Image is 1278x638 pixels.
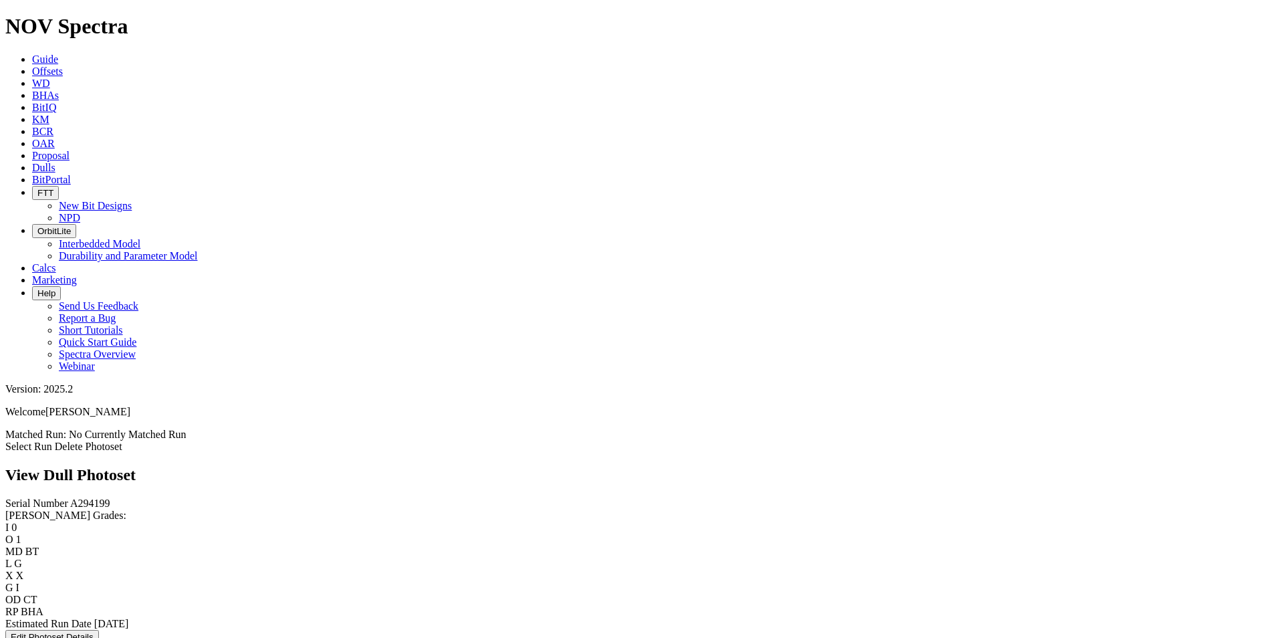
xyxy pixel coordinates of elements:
[16,582,19,593] span: I
[32,54,58,65] a: Guide
[5,522,9,533] label: I
[32,138,55,149] a: OAR
[5,429,66,440] span: Matched Run:
[32,90,59,101] a: BHAs
[37,188,53,198] span: FTT
[55,441,122,452] a: Delete Photoset
[70,498,110,509] span: A294199
[16,570,24,581] span: X
[5,498,68,509] label: Serial Number
[59,212,80,223] a: NPD
[59,348,136,360] a: Spectra Overview
[59,200,132,211] a: New Bit Designs
[5,546,23,557] label: MD
[5,558,11,569] label: L
[5,594,21,605] label: OD
[32,186,59,200] button: FTT
[32,114,49,125] a: KM
[14,558,22,569] span: G
[32,126,53,137] a: BCR
[5,582,13,593] label: G
[32,174,71,185] a: BitPortal
[32,66,63,77] a: Offsets
[21,606,43,617] span: BHA
[5,14,1273,39] h1: NOV Spectra
[59,300,138,312] a: Send Us Feedback
[25,546,39,557] span: BT
[32,286,61,300] button: Help
[5,466,1273,484] h2: View Dull Photoset
[23,594,37,605] span: CT
[32,102,56,113] a: BitIQ
[59,336,136,348] a: Quick Start Guide
[59,312,116,324] a: Report a Bug
[59,360,95,372] a: Webinar
[11,522,17,533] span: 0
[5,534,13,545] label: O
[94,618,129,629] span: [DATE]
[16,534,21,545] span: 1
[45,406,130,417] span: [PERSON_NAME]
[59,238,140,249] a: Interbedded Model
[37,226,71,236] span: OrbitLite
[5,406,1273,418] p: Welcome
[32,224,76,238] button: OrbitLite
[5,383,1273,395] div: Version: 2025.2
[5,606,18,617] label: RP
[32,150,70,161] a: Proposal
[37,288,55,298] span: Help
[32,78,50,89] a: WD
[32,262,56,274] a: Calcs
[32,162,55,173] a: Dulls
[59,324,123,336] a: Short Tutorials
[69,429,186,440] span: No Currently Matched Run
[59,250,198,261] a: Durability and Parameter Model
[5,618,92,629] label: Estimated Run Date
[5,441,52,452] a: Select Run
[32,274,77,286] a: Marketing
[5,510,1273,522] div: [PERSON_NAME] Grades:
[5,570,13,581] label: X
